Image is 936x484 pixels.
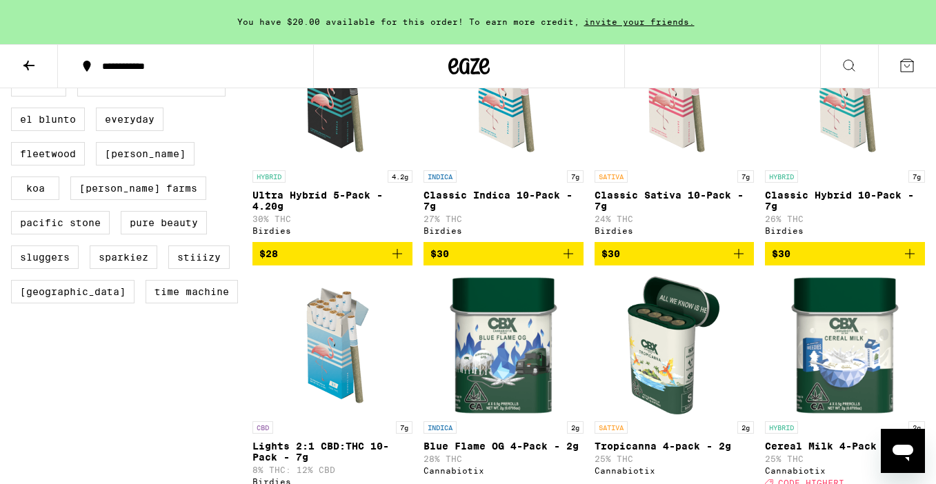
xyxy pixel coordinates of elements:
label: Time Machine [146,280,238,303]
p: 26% THC [765,214,925,223]
label: Fleetwood [11,142,85,165]
p: CBD [252,421,273,434]
p: Classic Indica 10-Pack - 7g [424,190,584,212]
p: 7g [396,421,412,434]
p: HYBRID [765,170,798,183]
p: SATIVA [595,421,628,434]
p: 30% THC [252,214,412,223]
p: Tropicanna 4-pack - 2g [595,441,755,452]
label: Pure Beauty [121,211,207,234]
label: Everyday [96,108,163,131]
img: Cannabiotix - Blue Flame OG 4-Pack - 2g [449,276,558,414]
p: 2g [737,421,754,434]
p: Classic Sativa 10-Pack - 7g [595,190,755,212]
div: Birdies [424,226,584,235]
p: INDICA [424,170,457,183]
label: [PERSON_NAME] Farms [70,177,206,200]
img: Cannabiotix - Tropicanna 4-pack - 2g [628,276,720,414]
label: Koa [11,177,59,200]
p: Ultra Hybrid 5-Pack - 4.20g [252,190,412,212]
span: You have $20.00 available for this order! To earn more credit, [237,17,579,26]
img: Birdies - Classic Hybrid 10-Pack - 7g [776,26,914,163]
div: Cannabiotix [765,466,925,475]
p: 7g [908,170,925,183]
span: $30 [601,248,620,259]
label: Sparkiez [90,245,157,269]
div: Birdies [765,226,925,235]
button: Add to bag [595,242,755,265]
p: Classic Hybrid 10-Pack - 7g [765,190,925,212]
div: Cannabiotix [424,466,584,475]
img: Birdies - Lights 2:1 CBD:THC 10-Pack - 7g [263,276,401,414]
p: HYBRID [765,421,798,434]
a: Open page for Classic Sativa 10-Pack - 7g from Birdies [595,26,755,242]
img: Birdies - Classic Indica 10-Pack - 7g [435,26,572,163]
p: 25% THC [765,454,925,463]
a: Open page for Ultra Hybrid 5-Pack - 4.20g from Birdies [252,26,412,242]
p: 7g [567,170,584,183]
button: Add to bag [765,242,925,265]
a: Open page for Classic Indica 10-Pack - 7g from Birdies [424,26,584,242]
span: $28 [259,248,278,259]
button: Add to bag [252,242,412,265]
p: Lights 2:1 CBD:THC 10-Pack - 7g [252,441,412,463]
div: Birdies [252,226,412,235]
label: STIIIZY [168,245,230,269]
p: INDICA [424,421,457,434]
p: 4.2g [388,170,412,183]
p: HYBRID [252,170,286,183]
a: Open page for Classic Hybrid 10-Pack - 7g from Birdies [765,26,925,242]
iframe: Button to launch messaging window [881,429,925,473]
img: Cannabiotix - Cereal Milk 4-Pack - 2g [790,276,899,414]
label: Sluggers [11,245,79,269]
label: [GEOGRAPHIC_DATA] [11,280,135,303]
p: 25% THC [595,454,755,463]
span: invite your friends. [579,17,699,26]
label: Pacific Stone [11,211,110,234]
span: $30 [430,248,449,259]
p: 28% THC [424,454,584,463]
p: 2g [567,421,584,434]
p: SATIVA [595,170,628,183]
span: $30 [772,248,790,259]
button: Add to bag [424,242,584,265]
div: Birdies [595,226,755,235]
div: Cannabiotix [595,466,755,475]
p: Cereal Milk 4-Pack - 2g [765,441,925,452]
p: 2g [908,421,925,434]
label: [PERSON_NAME] [96,142,195,165]
p: 24% THC [595,214,755,223]
p: 27% THC [424,214,584,223]
label: El Blunto [11,108,85,131]
img: Birdies - Classic Sativa 10-Pack - 7g [605,26,743,163]
img: Birdies - Ultra Hybrid 5-Pack - 4.20g [263,26,401,163]
p: Blue Flame OG 4-Pack - 2g [424,441,584,452]
p: 7g [737,170,754,183]
p: 8% THC: 12% CBD [252,465,412,474]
